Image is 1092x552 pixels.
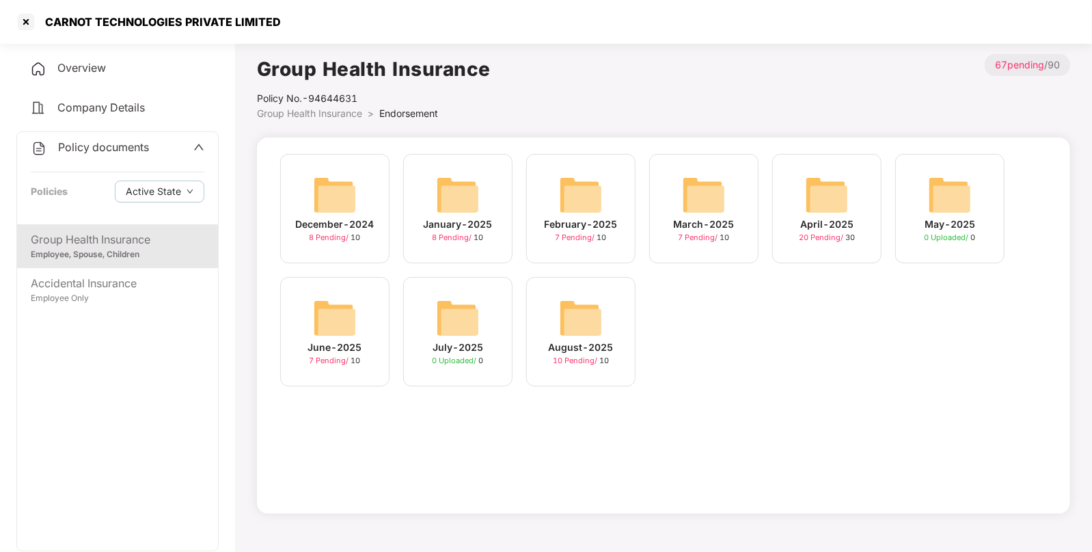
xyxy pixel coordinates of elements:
span: up [193,142,204,153]
img: svg+xml;base64,PHN2ZyB4bWxucz0iaHR0cDovL3d3dy53My5vcmcvMjAwMC9zdmciIHdpZHRoPSI2NCIgaGVpZ2h0PSI2NC... [559,173,603,217]
div: 10 [679,232,730,244]
span: 7 Pending / [310,356,351,365]
span: Overview [57,61,106,75]
img: svg+xml;base64,PHN2ZyB4bWxucz0iaHR0cDovL3d3dy53My5vcmcvMjAwMC9zdmciIHdpZHRoPSI2NCIgaGVpZ2h0PSI2NC... [313,296,357,340]
img: svg+xml;base64,PHN2ZyB4bWxucz0iaHR0cDovL3d3dy53My5vcmcvMjAwMC9zdmciIHdpZHRoPSIyNCIgaGVpZ2h0PSIyNC... [31,140,47,157]
img: svg+xml;base64,PHN2ZyB4bWxucz0iaHR0cDovL3d3dy53My5vcmcvMjAwMC9zdmciIHdpZHRoPSI2NCIgaGVpZ2h0PSI2NC... [928,173,972,217]
div: January-2025 [424,217,493,232]
div: August-2025 [549,340,614,355]
p: / 90 [985,54,1070,76]
img: svg+xml;base64,PHN2ZyB4bWxucz0iaHR0cDovL3d3dy53My5vcmcvMjAwMC9zdmciIHdpZHRoPSI2NCIgaGVpZ2h0PSI2NC... [313,173,357,217]
div: December-2024 [296,217,374,232]
img: svg+xml;base64,PHN2ZyB4bWxucz0iaHR0cDovL3d3dy53My5vcmcvMjAwMC9zdmciIHdpZHRoPSI2NCIgaGVpZ2h0PSI2NC... [682,173,726,217]
span: down [187,188,193,196]
div: 30 [799,232,855,244]
div: 0 [433,355,484,367]
img: svg+xml;base64,PHN2ZyB4bWxucz0iaHR0cDovL3d3dy53My5vcmcvMjAwMC9zdmciIHdpZHRoPSIyNCIgaGVpZ2h0PSIyNC... [30,61,46,77]
div: April-2025 [800,217,854,232]
div: February-2025 [545,217,618,232]
div: 10 [556,232,607,244]
span: 0 Uploaded / [433,356,479,365]
img: svg+xml;base64,PHN2ZyB4bWxucz0iaHR0cDovL3d3dy53My5vcmcvMjAwMC9zdmciIHdpZHRoPSI2NCIgaGVpZ2h0PSI2NC... [805,173,849,217]
span: 8 Pending / [433,233,474,242]
span: Group Health Insurance [257,107,362,119]
span: 67 pending [995,59,1044,70]
div: Employee, Spouse, Children [31,248,204,261]
span: 7 Pending / [679,233,720,242]
div: 10 [433,232,484,244]
img: svg+xml;base64,PHN2ZyB4bWxucz0iaHR0cDovL3d3dy53My5vcmcvMjAwMC9zdmciIHdpZHRoPSI2NCIgaGVpZ2h0PSI2NC... [436,173,480,217]
div: 10 [553,355,609,367]
span: > [368,107,374,119]
button: Active Statedown [115,181,204,202]
span: 0 Uploaded / [925,233,971,242]
div: 10 [310,355,361,367]
div: Policies [31,184,68,199]
div: CARNOT TECHNOLOGIES PRIVATE LIMITED [37,15,281,29]
span: Policy documents [58,140,149,154]
div: 0 [925,232,976,244]
div: June-2025 [308,340,362,355]
span: Active State [126,184,181,199]
span: 7 Pending / [556,233,597,242]
img: svg+xml;base64,PHN2ZyB4bWxucz0iaHR0cDovL3d3dy53My5vcmcvMjAwMC9zdmciIHdpZHRoPSIyNCIgaGVpZ2h0PSIyNC... [30,100,46,116]
span: 8 Pending / [310,233,351,242]
div: March-2025 [674,217,735,232]
span: Endorsement [379,107,438,119]
div: Group Health Insurance [31,231,204,248]
img: svg+xml;base64,PHN2ZyB4bWxucz0iaHR0cDovL3d3dy53My5vcmcvMjAwMC9zdmciIHdpZHRoPSI2NCIgaGVpZ2h0PSI2NC... [559,296,603,340]
span: 20 Pending / [799,233,845,242]
div: July-2025 [433,340,483,355]
span: 10 Pending / [553,356,599,365]
div: Employee Only [31,292,204,305]
div: Policy No.- 94644631 [257,91,491,106]
div: May-2025 [925,217,975,232]
h1: Group Health Insurance [257,54,491,84]
span: Company Details [57,101,145,114]
img: svg+xml;base64,PHN2ZyB4bWxucz0iaHR0cDovL3d3dy53My5vcmcvMjAwMC9zdmciIHdpZHRoPSI2NCIgaGVpZ2h0PSI2NC... [436,296,480,340]
div: 10 [310,232,361,244]
div: Accidental Insurance [31,275,204,292]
